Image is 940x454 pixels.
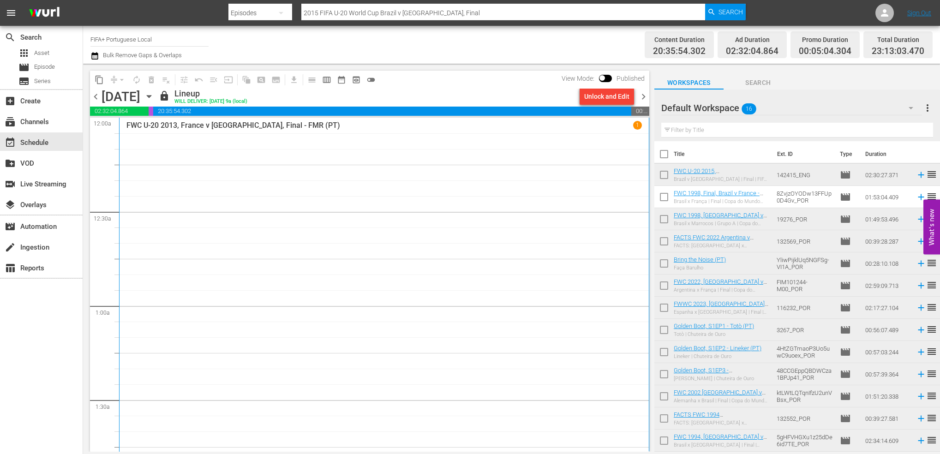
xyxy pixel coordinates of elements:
div: Brasil x Marrocos | Grupo A | Copa do Mundo FIFA de 1998, na [GEOGRAPHIC_DATA] | Jogo Completo [674,221,769,227]
td: 00:39:28.287 [862,230,912,252]
div: FACTS: [GEOGRAPHIC_DATA] x [GEOGRAPHIC_DATA] | [GEOGRAPHIC_DATA] 2022 [674,243,769,249]
span: Week Calendar View [319,72,334,87]
div: Espanha x [GEOGRAPHIC_DATA] | Final | Copa do Mundo FIFA Feminina de 2023, em [GEOGRAPHIC_DATA] e... [674,309,769,315]
span: Episode [840,302,851,313]
a: Sign Out [907,9,931,17]
span: Episode [840,413,851,424]
span: Automation [5,221,16,232]
span: reorder [926,302,937,313]
button: Unlock and Edit [580,88,634,105]
svg: Add to Schedule [916,325,926,335]
th: Title [674,141,772,167]
a: FWC 1998, Final, Brazil v France - FMR (PT) - New Commentary [674,190,763,203]
div: Alemanha x Brasil | Final | Copa do Mundo FIFA de 2002, na Coreia e no [GEOGRAPHIC_DATA] | Jogo C... [674,398,769,404]
svg: Add to Schedule [916,214,926,224]
svg: Add to Schedule [916,170,926,180]
td: ktLWtLQTqnIfzU2unVBsx_POR [773,385,836,407]
td: 116232_POR [773,297,836,319]
p: FWC U-20 2013, France v [GEOGRAPHIC_DATA], Final - FMR (PT) [126,121,340,130]
p: 1 [636,122,639,128]
td: 5gHFVHGXu1z25dDe6id7TE_POR [773,430,836,452]
div: Promo Duration [799,33,851,46]
span: Ingestion [5,242,16,253]
span: 20:35:54.302 [653,46,706,57]
div: WILL DELIVER: [DATE] 9a (local) [174,99,247,105]
span: 23:13:03.470 [872,46,924,57]
span: reorder [926,346,937,357]
span: Reports [5,263,16,274]
span: lock [159,90,170,102]
div: Unlock and Edit [584,88,629,105]
td: 142415_ENG [773,164,836,186]
td: 02:59:09.713 [862,275,912,297]
span: VOD [5,158,16,169]
span: Episode [840,191,851,203]
span: content_copy [95,75,104,84]
td: FIM101244-M00_POR [773,275,836,297]
div: Brasil x [GEOGRAPHIC_DATA] | Final | Copa do Mundo da FIFA [GEOGRAPHIC_DATA] 1994 | Partida completa [674,442,769,448]
td: 02:17:27.104 [862,297,912,319]
span: 00:46:56.530 [631,107,649,116]
a: FWC 1994, [GEOGRAPHIC_DATA] v [GEOGRAPHIC_DATA], Final - FMR (PT) [674,433,767,454]
span: Series [34,77,51,86]
a: FACTS FWC 2022 Argentina v [GEOGRAPHIC_DATA] (PT) [674,234,754,248]
span: Episode [840,169,851,180]
td: 00:57:03.244 [862,341,912,363]
span: Episode [840,346,851,358]
span: reorder [926,257,937,269]
svg: Add to Schedule [916,303,926,313]
div: [PERSON_NAME] | Chuteira de Ouro [674,376,769,382]
a: FWWC 2023, [GEOGRAPHIC_DATA] v [GEOGRAPHIC_DATA], Final - FMR (PT) [674,300,769,321]
div: Brasil x França | Final | Copa do Mundo FIFA França 1998 | Partida completa [674,198,769,204]
span: Search [718,4,743,20]
span: reorder [926,324,937,335]
th: Type [834,141,860,167]
span: 00:05:04.304 [149,107,153,116]
td: 01:49:53.496 [862,208,912,230]
a: FWC 2022, [GEOGRAPHIC_DATA] v [GEOGRAPHIC_DATA], Final - FMR (PT) [674,278,767,299]
a: FWC 2002 [GEOGRAPHIC_DATA] v [GEOGRAPHIC_DATA], Final (PT) - New Commentary [674,389,766,410]
svg: Add to Schedule [916,236,926,246]
svg: Add to Schedule [916,391,926,401]
svg: Add to Schedule [916,413,926,424]
span: Schedule [5,137,16,148]
span: Episode [840,236,851,247]
button: Open Feedback Widget [923,200,940,255]
td: YliwPijklUq5NGFSg-VI1A_POR [773,252,836,275]
span: reorder [926,435,937,446]
span: Episode [840,324,851,335]
span: Bulk Remove Gaps & Overlaps [102,52,182,59]
span: Create Series Block [269,72,283,87]
div: Brazil v [GEOGRAPHIC_DATA] | Final | FIFA U-20 World Cup [GEOGRAPHIC_DATA] 2015™ | Full Match Replay [674,176,769,182]
span: Published [612,75,649,82]
span: Episode [18,62,30,73]
span: Search [724,77,793,89]
span: Asset [34,48,49,58]
span: Series [18,76,30,87]
span: Refresh All Search Blocks [236,71,254,89]
div: Faça Barulho [674,265,726,271]
td: 19276_POR [773,208,836,230]
td: 01:53:04.409 [862,186,912,208]
span: reorder [926,390,937,401]
span: 16 [742,99,756,119]
td: 01:51:20.338 [862,385,912,407]
td: 00:56:07.489 [862,319,912,341]
span: Create Search Block [254,72,269,87]
div: Lineker | Chuteira de Ouro [674,353,761,359]
span: Episode [840,258,851,269]
a: Bring the Noise (PT) [674,256,726,263]
a: FWC U-20 2015, [GEOGRAPHIC_DATA] v [GEOGRAPHIC_DATA], Final - FMR (EN) [674,167,761,195]
a: Golden Boot, S1EP2 - Lineker (PT) [674,345,761,352]
td: 00:57:39.364 [862,363,912,385]
span: Month Calendar View [334,72,349,87]
td: 00:28:10.108 [862,252,912,275]
span: 24 hours Lineup View is OFF [364,72,378,87]
span: Episode [840,435,851,446]
span: Workspaces [654,77,724,89]
span: 00:05:04.304 [799,46,851,57]
div: Lineup [174,89,247,99]
span: 02:32:04.864 [90,107,149,116]
span: reorder [926,191,937,202]
span: Overlays [5,199,16,210]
